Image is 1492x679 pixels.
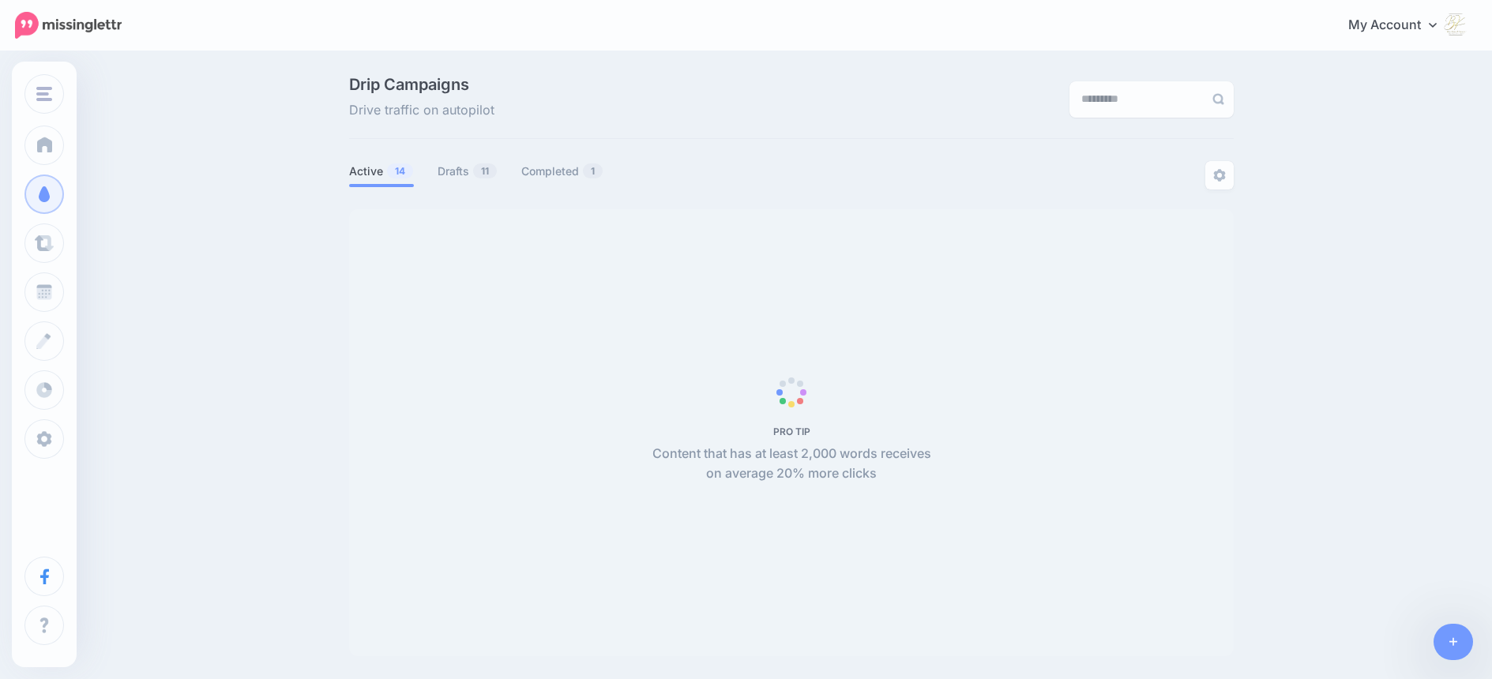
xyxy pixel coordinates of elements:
a: Drafts11 [438,162,498,181]
span: 11 [473,163,497,178]
img: Missinglettr [15,12,122,39]
a: Completed1 [521,162,603,181]
h5: PRO TIP [644,426,940,437]
p: Content that has at least 2,000 words receives on average 20% more clicks [644,444,940,485]
img: settings-grey.png [1213,169,1226,182]
span: Drip Campaigns [349,77,494,92]
span: Drive traffic on autopilot [349,100,494,121]
img: search-grey-6.png [1212,93,1224,105]
span: 1 [583,163,603,178]
span: 14 [387,163,413,178]
img: menu.png [36,87,52,101]
a: My Account [1332,6,1468,45]
a: Active14 [349,162,414,181]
